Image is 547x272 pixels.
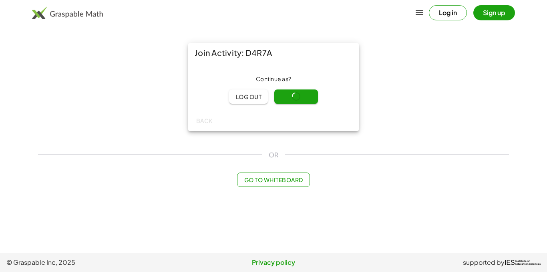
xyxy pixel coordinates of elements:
div: Join Activity: D4R7A [188,43,359,62]
div: Continue as ? [195,75,352,83]
button: Go to Whiteboard [237,173,310,187]
span: IES [505,259,515,266]
span: © Graspable Inc, 2025 [6,258,185,267]
span: supported by [463,258,505,267]
button: Log in [429,5,467,20]
button: Sign up [473,5,515,20]
span: Institute of Education Sciences [515,260,541,266]
a: IESInstitute ofEducation Sciences [505,258,541,267]
span: Go to Whiteboard [244,176,303,183]
span: Log out [235,93,261,100]
a: Privacy policy [185,258,363,267]
span: OR [269,150,278,160]
button: Log out [229,89,268,104]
